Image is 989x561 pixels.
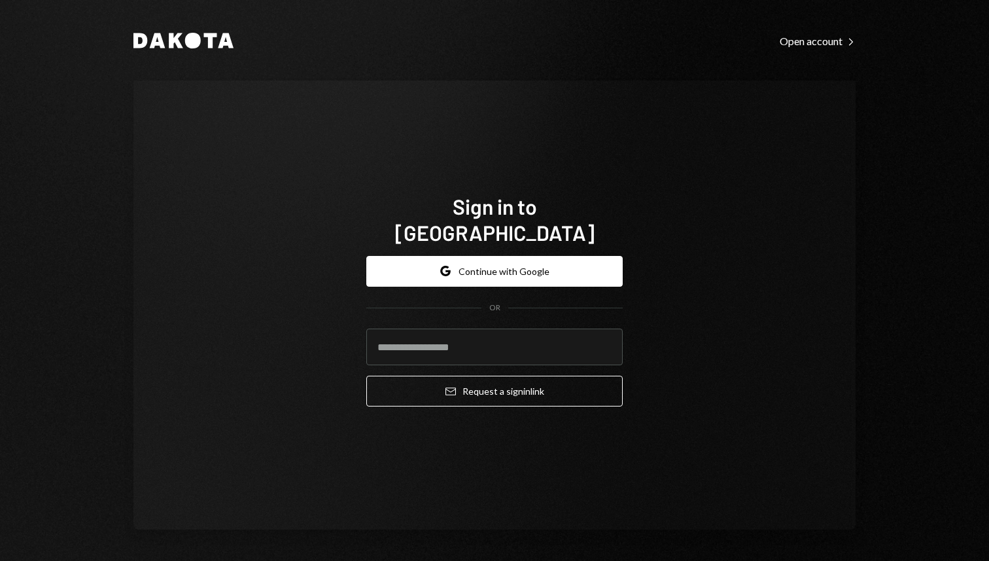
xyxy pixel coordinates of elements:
button: Request a signinlink [366,376,623,407]
a: Open account [780,33,856,48]
h1: Sign in to [GEOGRAPHIC_DATA] [366,193,623,245]
button: Continue with Google [366,256,623,287]
div: Open account [780,35,856,48]
div: OR [489,302,500,314]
